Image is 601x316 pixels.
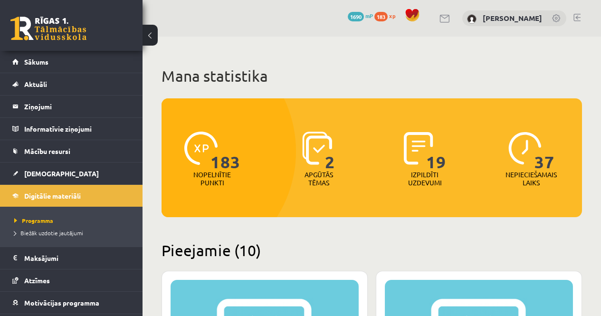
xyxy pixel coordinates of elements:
[300,171,337,187] p: Apgūtās tēmas
[24,57,48,66] span: Sākums
[374,12,388,21] span: 183
[467,14,477,24] img: Zane Sukse
[14,216,133,225] a: Programma
[12,163,131,184] a: [DEMOGRAPHIC_DATA]
[10,17,86,40] a: Rīgas 1. Tālmācības vidusskola
[24,80,47,88] span: Aktuāli
[210,132,240,171] span: 183
[184,132,218,165] img: icon-xp-0682a9bc20223a9ccc6f5883a126b849a74cddfe5390d2b41b4391c66f2066e7.svg
[404,132,433,165] img: icon-completed-tasks-ad58ae20a441b2904462921112bc710f1caf180af7a3daa7317a5a94f2d26646.svg
[426,132,446,171] span: 19
[12,118,131,140] a: Informatīvie ziņojumi
[302,132,332,165] img: icon-learned-topics-4a711ccc23c960034f471b6e78daf4a3bad4a20eaf4de84257b87e66633f6470.svg
[506,171,557,187] p: Nepieciešamais laiks
[12,51,131,73] a: Sākums
[24,169,99,178] span: [DEMOGRAPHIC_DATA]
[24,276,50,285] span: Atzīmes
[325,132,335,171] span: 2
[508,132,542,165] img: icon-clock-7be60019b62300814b6bd22b8e044499b485619524d84068768e800edab66f18.svg
[389,12,395,19] span: xp
[12,292,131,314] a: Motivācijas programma
[12,185,131,207] a: Digitālie materiāli
[348,12,364,21] span: 1690
[24,118,131,140] legend: Informatīvie ziņojumi
[24,192,81,200] span: Digitālie materiāli
[162,67,582,86] h1: Mana statistika
[12,96,131,117] a: Ziņojumi
[483,13,542,23] a: [PERSON_NAME]
[24,147,70,155] span: Mācību resursi
[14,217,53,224] span: Programma
[162,241,582,259] h2: Pieejamie (10)
[365,12,373,19] span: mP
[193,171,231,187] p: Nopelnītie punkti
[348,12,373,19] a: 1690 mP
[12,269,131,291] a: Atzīmes
[12,140,131,162] a: Mācību resursi
[14,229,133,237] a: Biežāk uzdotie jautājumi
[406,171,443,187] p: Izpildīti uzdevumi
[14,229,83,237] span: Biežāk uzdotie jautājumi
[12,73,131,95] a: Aktuāli
[534,132,554,171] span: 37
[24,298,99,307] span: Motivācijas programma
[24,247,131,269] legend: Maksājumi
[12,247,131,269] a: Maksājumi
[374,12,400,19] a: 183 xp
[24,96,131,117] legend: Ziņojumi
